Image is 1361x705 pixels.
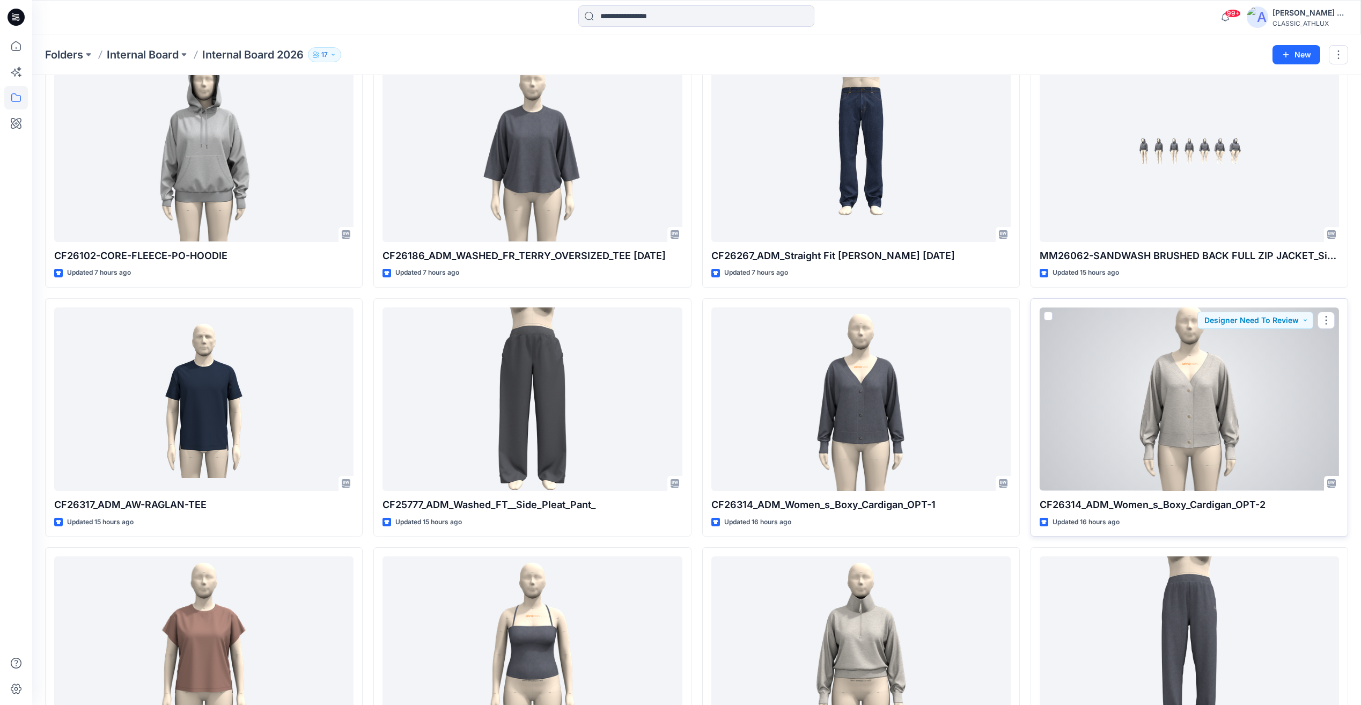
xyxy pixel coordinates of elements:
div: CLASSIC_ATHLUX [1272,19,1348,27]
button: New [1272,45,1320,64]
p: CF26186_ADM_WASHED_FR_TERRY_OVERSIZED_TEE [DATE] [382,248,682,263]
a: CF26102-CORE-FLEECE-PO-HOODIE [54,58,354,241]
a: Folders [45,47,83,62]
span: 99+ [1225,9,1241,18]
p: Internal Board 2026 [202,47,304,62]
p: Updated 16 hours ago [724,517,791,528]
p: 17 [321,49,328,61]
a: MM26062-SANDWASH BRUSHED BACK FULL ZIP JACKET_Size Set [1040,58,1339,241]
div: [PERSON_NAME] Cfai [1272,6,1348,19]
p: CF26317_ADM_AW-RAGLAN-TEE [54,497,354,512]
button: 17 [308,47,341,62]
a: CF26186_ADM_WASHED_FR_TERRY_OVERSIZED_TEE 12OCT25 [382,58,682,241]
a: CF26317_ADM_AW-RAGLAN-TEE [54,307,354,490]
p: CF25777_ADM_Washed_FT__Side_Pleat_Pant_ [382,497,682,512]
p: CF26314_ADM_Women_s_Boxy_Cardigan_OPT-2 [1040,497,1339,512]
p: CF26102-CORE-FLEECE-PO-HOODIE [54,248,354,263]
p: CF26267_ADM_Straight Fit [PERSON_NAME] [DATE] [711,248,1011,263]
p: CF26314_ADM_Women_s_Boxy_Cardigan_OPT-1 [711,497,1011,512]
a: CF25777_ADM_Washed_FT__Side_Pleat_Pant_ [382,307,682,490]
p: Updated 15 hours ago [67,517,134,528]
p: Updated 16 hours ago [1053,517,1120,528]
p: MM26062-SANDWASH BRUSHED BACK FULL ZIP JACKET_Size Set [1040,248,1339,263]
a: CF26314_ADM_Women_s_Boxy_Cardigan_OPT-2 [1040,307,1339,490]
p: Updated 15 hours ago [395,517,462,528]
p: Updated 7 hours ago [395,267,459,278]
a: CF26314_ADM_Women_s_Boxy_Cardigan_OPT-1 [711,307,1011,490]
p: Updated 15 hours ago [1053,267,1119,278]
a: Internal Board [107,47,179,62]
img: avatar [1247,6,1268,28]
a: CF26267_ADM_Straight Fit Jean 13OCT25 [711,58,1011,241]
p: Updated 7 hours ago [67,267,131,278]
p: Updated 7 hours ago [724,267,788,278]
